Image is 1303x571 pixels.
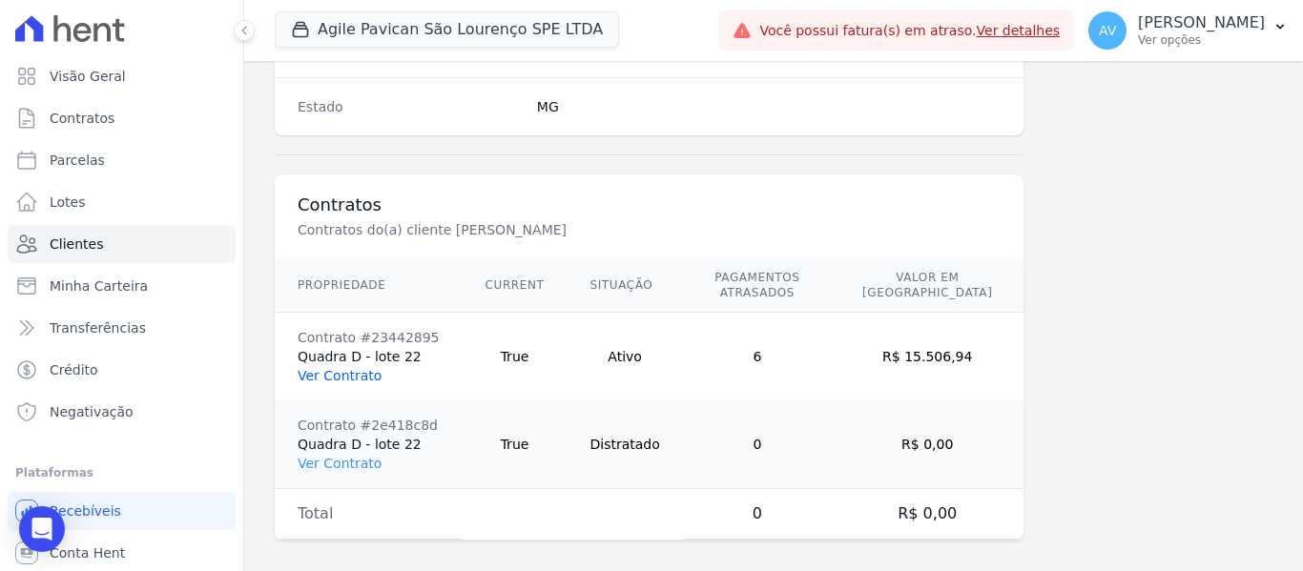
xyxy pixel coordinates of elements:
[298,328,440,347] div: Contrato #23442895
[1073,4,1303,57] button: AV [PERSON_NAME] Ver opções
[683,489,832,540] td: 0
[759,21,1060,41] span: Você possui fatura(s) em atraso.
[298,194,1001,216] h3: Contratos
[567,258,682,313] th: Situação
[50,501,121,520] span: Recebíveis
[50,235,103,254] span: Clientes
[1138,32,1265,48] p: Ver opções
[50,402,134,421] span: Negativação
[683,313,832,401] td: 6
[8,351,236,389] a: Crédito
[8,183,236,221] a: Lotes
[298,220,939,239] p: Contratos do(a) cliente [PERSON_NAME]
[275,11,619,48] button: Agile Pavican São Lourenço SPE LTDA
[8,99,236,137] a: Contratos
[1099,24,1116,37] span: AV
[275,400,463,489] td: Quadra D - lote 22
[15,461,228,484] div: Plataformas
[8,225,236,263] a: Clientes
[275,489,463,540] td: Total
[8,141,236,179] a: Parcelas
[567,400,682,489] td: Distratado
[8,393,236,431] a: Negativação
[50,543,125,562] span: Conta Hent
[567,313,682,401] td: Ativo
[50,193,86,212] span: Lotes
[683,400,832,489] td: 0
[463,313,568,401] td: True
[977,23,1061,38] a: Ver detalhes
[50,109,114,128] span: Contratos
[832,258,1024,313] th: Valor em [GEOGRAPHIC_DATA]
[1138,13,1265,32] p: [PERSON_NAME]
[275,258,463,313] th: Propriedade
[50,318,146,337] span: Transferências
[298,456,382,471] a: Ver Contrato
[8,57,236,95] a: Visão Geral
[50,151,105,170] span: Parcelas
[8,309,236,347] a: Transferências
[832,489,1024,540] td: R$ 0,00
[832,313,1024,401] td: R$ 15.506,94
[832,400,1024,489] td: R$ 0,00
[537,97,1001,116] dd: MG
[8,492,236,530] a: Recebíveis
[683,258,832,313] th: Pagamentos Atrasados
[275,313,463,401] td: Quadra D - lote 22
[298,416,440,435] div: Contrato #2e418c8d
[8,267,236,305] a: Minha Carteira
[50,67,126,86] span: Visão Geral
[463,400,568,489] td: True
[19,506,65,552] div: Open Intercom Messenger
[463,258,568,313] th: Current
[298,368,382,383] a: Ver Contrato
[50,360,98,379] span: Crédito
[50,276,148,296] span: Minha Carteira
[298,97,522,116] dt: Estado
